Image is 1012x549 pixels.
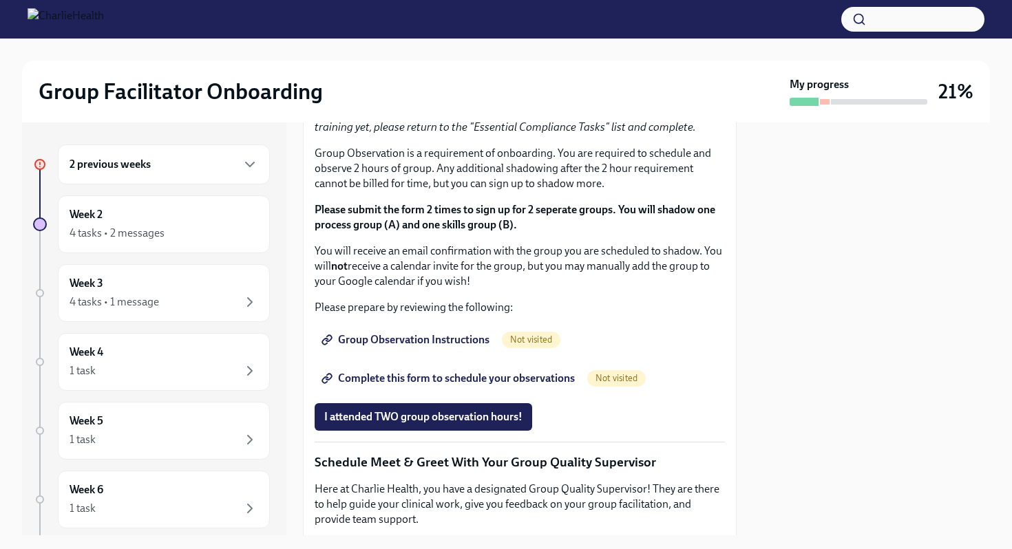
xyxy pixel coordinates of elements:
[315,453,725,471] p: Schedule Meet & Greet With Your Group Quality Supervisor
[587,373,646,383] span: Not visited
[33,195,270,253] a: Week 24 tasks • 2 messages
[790,77,849,92] strong: My progress
[315,146,725,191] p: Group Observation is a requirement of onboarding. You are required to schedule and observe 2 hour...
[33,264,270,322] a: Week 34 tasks • 1 message
[70,363,96,378] div: 1 task
[315,244,725,289] p: You will receive an email confirmation with the group you are scheduled to shadow. You will recei...
[315,365,584,392] a: Complete this form to schedule your observations
[70,157,151,172] h6: 2 previous weeks
[315,403,532,431] button: I attended TWO group observation hours!
[315,326,499,354] a: Group Observation Instructions
[315,300,725,315] p: Please prepare by reviewing the following:
[324,410,523,424] span: I attended TWO group observation hours!
[70,432,96,447] div: 1 task
[33,402,270,460] a: Week 51 task
[70,413,103,429] h6: Week 5
[324,333,489,347] span: Group Observation Instructions
[502,334,560,345] span: Not visited
[70,294,159,310] div: 4 tasks • 1 message
[331,259,348,272] strong: not
[70,482,103,497] h6: Week 6
[324,372,575,385] span: Complete this form to schedule your observations
[938,79,973,104] h3: 21%
[70,226,165,241] div: 4 tasks • 2 messages
[70,501,96,516] div: 1 task
[70,345,103,360] h6: Week 4
[33,471,270,528] a: Week 61 task
[70,207,103,222] h6: Week 2
[70,276,103,291] h6: Week 3
[315,203,715,231] strong: Please submit the form 2 times to sign up for 2 seperate groups. You will shadow one process grou...
[58,144,270,184] div: 2 previous weeks
[33,333,270,391] a: Week 41 task
[315,482,725,527] p: Here at Charlie Health, you have a designated Group Quality Supervisor! They are there to help gu...
[315,105,725,133] em: if you have not completed the HIPAA training yet, please return to the "Essential Compliance Task...
[39,78,323,105] h2: Group Facilitator Onboarding
[28,8,104,30] img: CharlieHealth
